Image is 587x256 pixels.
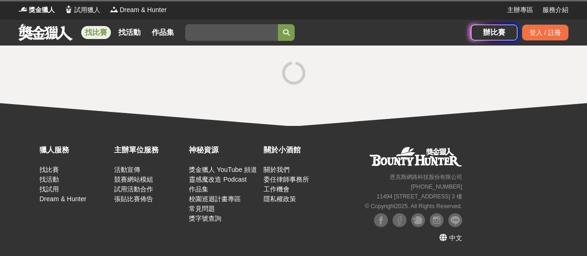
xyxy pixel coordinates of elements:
span: 試用獵人 [74,5,100,15]
img: Logo [64,5,73,14]
a: 作品集 [189,185,208,193]
a: 校園巡迴計畫專區 [189,195,241,203]
a: 服務介紹 [542,5,568,15]
img: Facebook [393,213,406,227]
div: 登入 / 註冊 [522,25,568,40]
img: Facebook [374,213,388,227]
a: 找活動 [115,26,144,39]
a: LogoDream & Hunter [110,5,167,15]
img: Instagram [430,213,444,227]
a: Logo試用獵人 [64,5,100,15]
a: 關於我們 [264,166,290,173]
span: 中文 [449,234,462,242]
img: Plurk [411,213,425,227]
a: 常見問題 [189,205,215,212]
a: 活動宣傳 [114,166,140,173]
small: [PHONE_NUMBER] [411,184,462,190]
div: 神秘資源 [189,144,259,156]
a: 找比賽 [81,26,111,39]
a: Dream & Hunter [39,195,86,203]
a: 委任律師事務所 [264,176,309,183]
small: 11494 [STREET_ADDRESS] 3 樓 [377,193,462,200]
small: © Copyright 2025 . All Rights Reserved. [365,203,462,210]
div: 主辦單位服務 [114,144,184,156]
img: Logo [110,5,119,14]
a: 主辦專區 [507,5,533,15]
a: 獎金獵人 YouTube 頻道 [189,166,257,173]
a: 找活動 [39,176,59,183]
a: 找比賽 [39,166,59,173]
a: Logo獎金獵人 [19,5,55,15]
a: 工作機會 [264,185,290,193]
a: 辦比賽 [471,25,517,40]
a: 找試用 [39,185,59,193]
a: 試用活動合作 [114,185,153,193]
a: 靈感魔改造 Podcast [189,176,246,183]
img: LINE [448,213,462,227]
a: 作品集 [148,26,178,39]
small: 恩克斯網路科技股份有限公司 [390,174,462,180]
div: 獵人服務 [39,144,110,156]
span: Dream & Hunter [120,5,167,15]
img: Logo [19,5,28,14]
span: 獎金獵人 [29,5,55,15]
a: 競賽網站模組 [114,176,153,183]
div: 關於小酒館 [264,144,334,156]
a: 隱私權政策 [264,195,296,203]
a: 張貼比賽佈告 [114,195,153,203]
a: 獎字號查詢 [189,215,221,222]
